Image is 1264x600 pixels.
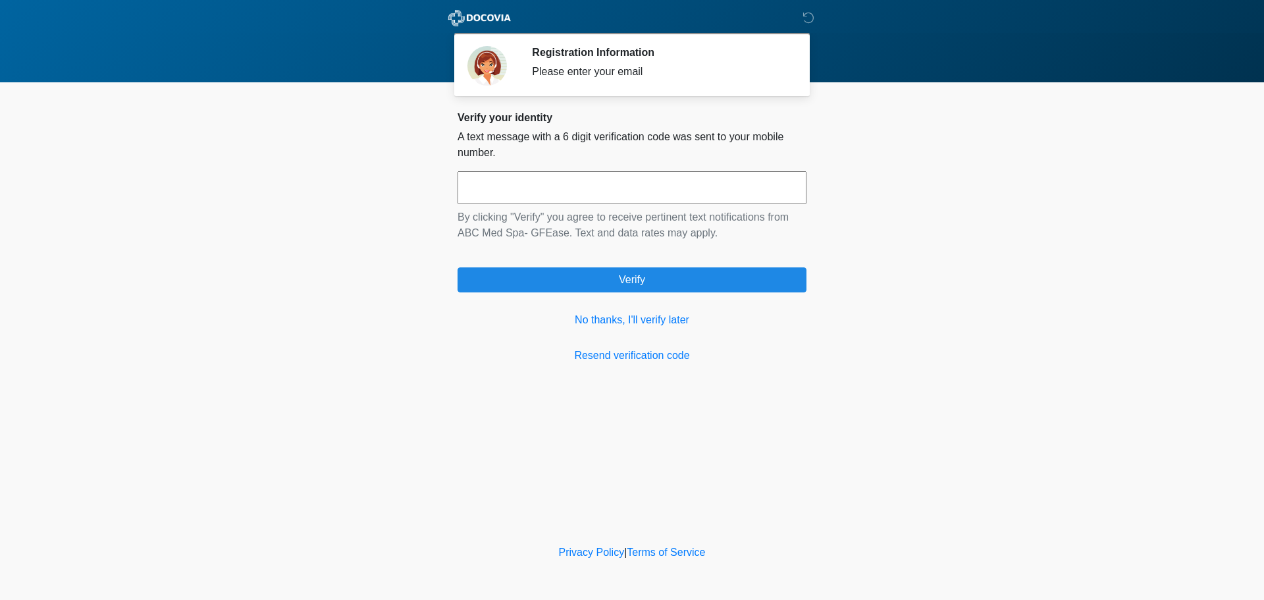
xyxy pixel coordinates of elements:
[559,547,625,558] a: Privacy Policy
[458,129,806,161] p: A text message with a 6 digit verification code was sent to your mobile number.
[458,209,806,241] p: By clicking "Verify" you agree to receive pertinent text notifications from ABC Med Spa- GFEase. ...
[458,348,806,364] a: Resend verification code
[467,46,507,86] img: Agent Avatar
[627,547,705,558] a: Terms of Service
[444,10,515,26] img: ABC Med Spa- GFEase Logo
[532,64,787,80] div: Please enter your email
[458,312,806,328] a: No thanks, I'll verify later
[458,267,806,292] button: Verify
[624,547,627,558] a: |
[532,46,787,59] h2: Registration Information
[458,111,806,124] h2: Verify your identity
